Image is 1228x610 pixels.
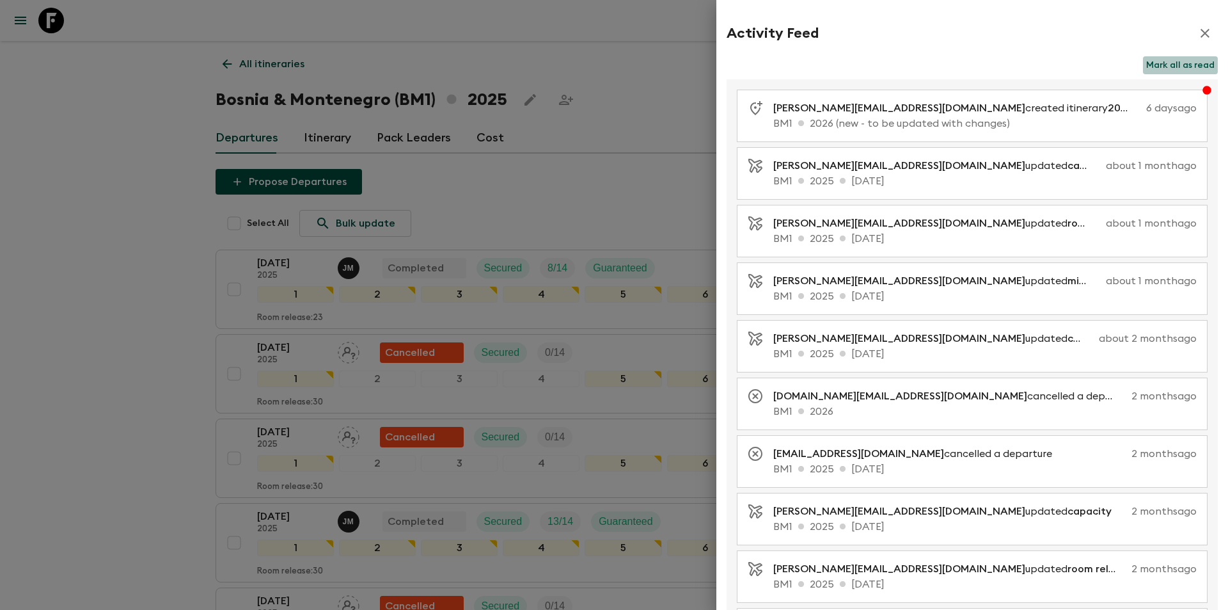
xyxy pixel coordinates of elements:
[773,331,1094,346] p: updated
[773,103,1025,113] span: [PERSON_NAME][EMAIL_ADDRESS][DOMAIN_NAME]
[773,273,1101,289] p: updated
[773,333,1025,344] span: [PERSON_NAME][EMAIL_ADDRESS][DOMAIN_NAME]
[773,389,1126,404] p: cancelled a departure
[773,504,1122,519] p: updated
[1106,216,1197,231] p: about 1 month ago
[1099,331,1197,346] p: about 2 months ago
[1067,506,1112,517] span: capacity
[1146,100,1197,116] p: 6 days ago
[1067,333,1112,344] span: capacity
[1106,273,1197,289] p: about 1 month ago
[773,289,1197,304] p: BM1 2025 [DATE]
[773,506,1025,517] span: [PERSON_NAME][EMAIL_ADDRESS][DOMAIN_NAME]
[1067,446,1197,462] p: 2 months ago
[773,346,1197,362] p: BM1 2025 [DATE]
[727,25,819,42] h2: Activity Feed
[773,446,1062,462] p: cancelled a departure
[773,404,1197,419] p: BM1 2026
[773,216,1101,231] p: updated
[773,158,1101,173] p: updated
[773,449,944,459] span: [EMAIL_ADDRESS][DOMAIN_NAME]
[773,276,1025,286] span: [PERSON_NAME][EMAIL_ADDRESS][DOMAIN_NAME]
[773,100,1141,116] p: created itinerary from
[1131,561,1197,577] p: 2 months ago
[1067,276,1154,286] span: min to guarantee
[773,173,1197,189] p: BM1 2025 [DATE]
[773,391,1027,401] span: [DOMAIN_NAME][EMAIL_ADDRESS][DOMAIN_NAME]
[773,564,1025,574] span: [PERSON_NAME][EMAIL_ADDRESS][DOMAIN_NAME]
[773,161,1025,171] span: [PERSON_NAME][EMAIL_ADDRESS][DOMAIN_NAME]
[1143,56,1218,74] button: Mark all as read
[773,519,1197,534] p: BM1 2025 [DATE]
[1106,158,1197,173] p: about 1 month ago
[1127,504,1197,519] p: 2 months ago
[1067,564,1158,574] span: room release days
[773,561,1126,577] p: updated
[773,218,1025,229] span: [PERSON_NAME][EMAIL_ADDRESS][DOMAIN_NAME]
[773,577,1197,592] p: BM1 2025 [DATE]
[1067,218,1158,229] span: room release days
[773,231,1197,246] p: BM1 2025 [DATE]
[773,462,1197,477] p: BM1 2025 [DATE]
[773,116,1197,131] p: BM1 2026 (new - to be updated with changes)
[1131,389,1197,404] p: 2 months ago
[1067,161,1112,171] span: capacity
